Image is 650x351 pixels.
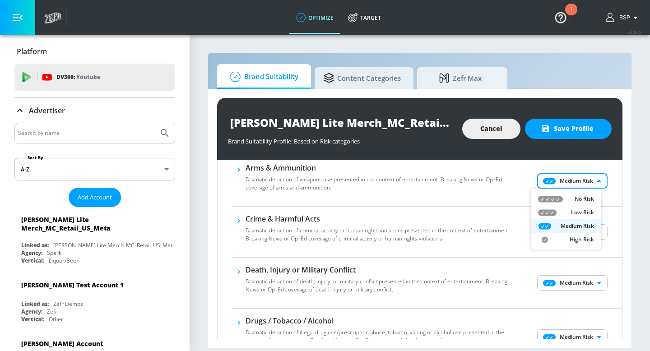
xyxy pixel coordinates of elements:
div: 1 [570,9,573,21]
button: Open Resource Center, 1 new notification [548,5,573,30]
p: Low Risk [571,208,594,217]
p: No Risk [575,195,594,203]
p: Medium Risk [561,222,594,230]
p: High Risk [570,236,594,244]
